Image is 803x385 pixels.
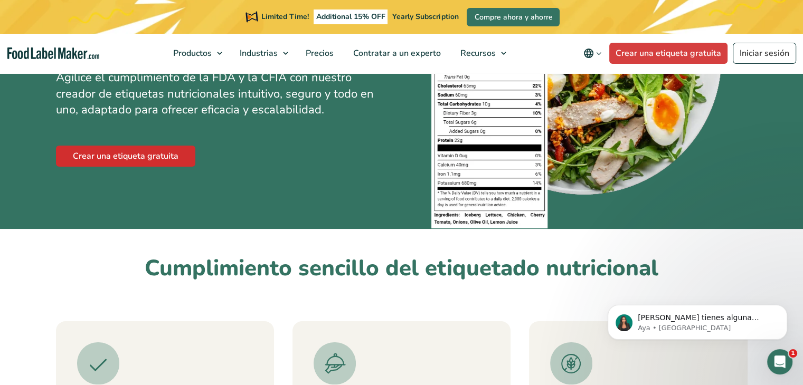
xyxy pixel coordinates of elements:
span: Productos [170,47,213,59]
span: 1 [789,349,797,358]
a: Food Label Maker homepage [7,47,99,60]
a: Contratar a un experto [344,34,448,73]
a: Productos [164,34,228,73]
a: Recursos [451,34,512,73]
iframe: Intercom live chat [767,349,792,374]
a: Iniciar sesión [733,43,796,64]
span: Contratar a un experto [350,47,442,59]
img: Un icono de garrapata verde. [77,342,119,384]
a: Industrias [230,34,294,73]
span: Recursos [457,47,497,59]
h2: Cumplimiento sencillo del etiquetado nutricional [56,254,748,283]
a: Compre ahora y ahorre [467,8,560,26]
span: Additional 15% OFF [314,9,388,24]
iframe: Intercom notifications mensaje [592,283,803,357]
span: Yearly Subscription [392,12,458,22]
a: Crear una etiqueta gratuita [56,146,195,167]
span: Agilice el cumplimiento de la FDA y la CFIA con nuestro creador de etiquetas nutricionales intuit... [56,70,374,118]
button: Change language [576,43,609,64]
a: Precios [296,34,341,73]
span: Limited Time! [261,12,309,22]
a: Crear una etiqueta gratuita [609,43,728,64]
span: Industrias [237,47,279,59]
span: Precios [303,47,335,59]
